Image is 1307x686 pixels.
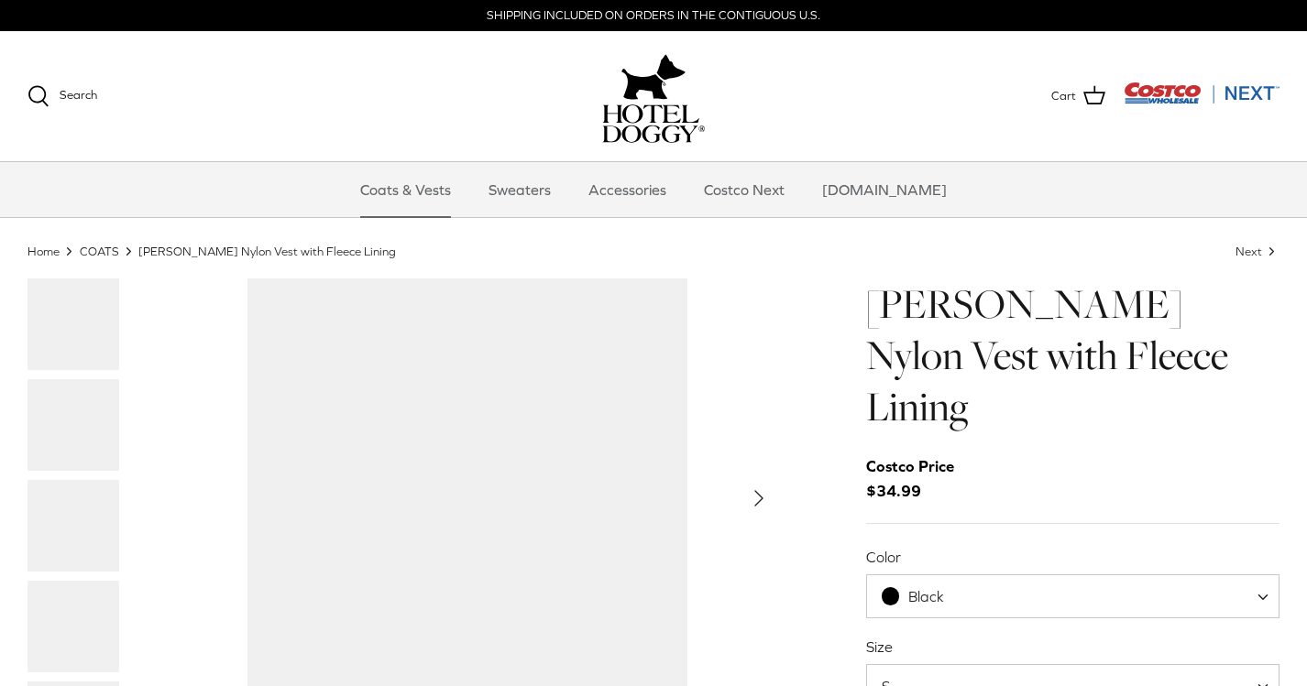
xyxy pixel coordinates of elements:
[602,104,705,143] img: hoteldoggycom
[80,244,119,257] a: COATS
[27,379,119,471] a: Thumbnail Link
[866,547,1280,567] label: Color
[866,454,954,479] div: Costco Price
[1236,244,1280,257] a: Next
[621,49,686,104] img: hoteldoggy.com
[687,162,801,217] a: Costco Next
[867,587,981,606] span: Black
[27,85,97,107] a: Search
[866,637,1280,657] label: Size
[866,574,1280,618] span: Black
[138,244,396,257] a: [PERSON_NAME] Nylon Vest with Fleece Lining
[27,581,119,672] a: Thumbnail Link
[806,162,963,217] a: [DOMAIN_NAME]
[866,454,972,504] span: $34.99
[602,49,705,143] a: hoteldoggy.com hoteldoggycom
[1051,84,1105,108] a: Cart
[472,162,567,217] a: Sweaters
[866,278,1280,433] h1: [PERSON_NAME] Nylon Vest with Fleece Lining
[572,162,683,217] a: Accessories
[27,278,119,370] a: Thumbnail Link
[908,588,944,604] span: Black
[60,88,97,102] span: Search
[344,162,467,217] a: Coats & Vests
[27,480,119,572] a: Thumbnail Link
[27,244,60,257] a: Home
[739,478,779,518] button: Next
[1051,87,1076,106] span: Cart
[1124,82,1280,104] img: Costco Next
[1236,244,1262,257] span: Next
[27,243,1280,260] nav: Breadcrumbs
[1124,93,1280,107] a: Visit Costco Next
